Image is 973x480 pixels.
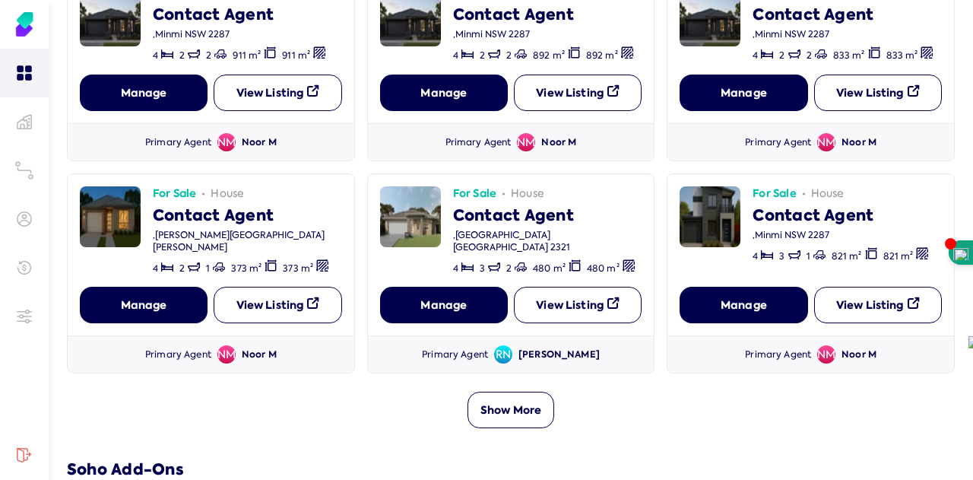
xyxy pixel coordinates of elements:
[453,202,642,226] div: Contact Agent
[453,1,639,25] div: Contact Agent
[883,250,914,262] span: 821 m²
[233,49,261,62] span: 911 m²
[67,459,955,480] h3: Soho Add-Ons
[214,75,341,111] button: View Listing
[814,287,942,323] button: View Listing
[231,262,261,275] span: 373 m²
[753,229,934,241] div: , Minmi NSW 2287
[587,262,620,275] span: 480 m²
[833,49,865,62] span: 833 m²
[453,229,642,253] div: , [GEOGRAPHIC_DATA] [GEOGRAPHIC_DATA] 2321
[145,348,211,361] div: Primary Agent
[80,186,141,247] img: image
[242,348,277,361] div: Noor M
[518,348,600,361] div: [PERSON_NAME]
[206,49,211,62] span: 2
[453,49,458,62] span: 4
[745,136,811,149] div: Primary Agent
[814,75,942,111] button: View Listing
[214,287,341,323] button: View Listing
[841,136,876,149] div: Noor M
[817,133,835,151] span: NM
[380,75,508,111] button: Manage
[179,262,185,275] span: 2
[807,250,810,262] span: 1
[511,186,544,202] span: house
[753,250,758,262] span: 4
[80,75,208,111] button: Manage
[753,202,934,226] div: Contact Agent
[817,345,835,364] span: NM
[680,75,807,111] button: Manage
[153,1,331,25] div: Contact Agent
[841,348,876,361] div: Noor M
[517,133,535,151] span: Avatar of Noor M
[533,49,565,62] span: 892 m²
[217,133,236,151] span: NM
[153,202,342,226] div: Contact Agent
[832,250,862,262] span: 821 m²
[494,345,512,364] span: Avatar of Rakesh Nanda
[145,136,211,149] div: Primary Agent
[586,49,618,62] span: 892 m²
[217,133,236,151] span: Avatar of Noor M
[517,133,535,151] span: NM
[506,49,512,62] span: 2
[422,348,488,361] div: Primary Agent
[753,49,758,62] span: 4
[779,49,784,62] span: 2
[807,49,812,62] span: 2
[153,186,196,202] span: For Sale
[153,262,158,275] span: 4
[514,287,642,323] button: View Listing
[283,262,313,275] span: 373 m²
[533,262,566,275] span: 480 m²
[211,186,244,202] span: house
[480,49,485,62] span: 2
[480,262,485,275] span: 3
[753,1,939,25] div: Contact Agent
[886,49,918,62] span: 833 m²
[541,136,576,149] div: Noor M
[753,186,796,202] span: For Sale
[179,49,185,62] span: 2
[453,28,639,40] div: , Minmi NSW 2287
[811,186,845,202] span: house
[153,28,331,40] div: , Minmi NSW 2287
[153,49,158,62] span: 4
[817,133,835,151] span: Avatar of Noor M
[745,348,811,361] div: Primary Agent
[445,136,512,149] div: Primary Agent
[817,345,835,364] span: Avatar of Noor M
[453,186,496,202] span: For Sale
[380,287,508,323] button: Manage
[206,262,210,275] span: 1
[779,250,784,262] span: 3
[217,345,236,364] span: Avatar of Noor M
[467,392,554,428] button: Show More
[680,287,807,323] button: Manage
[453,262,458,275] span: 4
[494,345,512,364] span: RN
[680,186,740,247] img: image
[506,262,512,275] span: 2
[12,12,36,37] img: Soho Agent Portal Home
[217,345,236,364] span: NM
[153,229,342,253] div: , [PERSON_NAME][GEOGRAPHIC_DATA][PERSON_NAME]
[282,49,310,62] span: 911 m²
[80,287,208,323] button: Manage
[753,28,939,40] div: , Minmi NSW 2287
[242,136,277,149] div: Noor M
[514,75,642,111] button: View Listing
[380,186,441,247] img: image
